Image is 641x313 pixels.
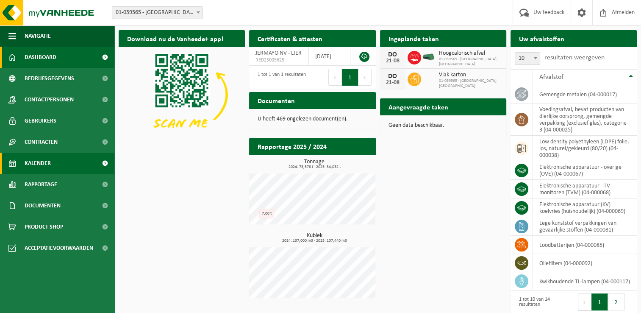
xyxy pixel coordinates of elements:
h2: Download nu de Vanheede+ app! [119,30,232,47]
td: elektronische apparatuur - overige (OVE) (04-000067) [533,161,637,180]
span: 2024: 137,000 m3 - 2025: 107,440 m3 [253,239,375,243]
h2: Rapportage 2025 / 2024 [249,138,335,154]
span: Kalender [25,153,51,174]
span: RED25005625 [255,57,302,64]
span: Rapportage [25,174,57,195]
p: U heeft 469 ongelezen document(en). [258,116,367,122]
td: oliefilters (04-000092) [533,254,637,272]
td: loodbatterijen (04-000085) [533,236,637,254]
td: kwikhoudende TL-lampen (04-000117) [533,272,637,291]
span: Navigatie [25,25,51,47]
span: 01-059565 - JERMAYO NV - LIER [112,6,203,19]
td: elektronische apparatuur (KV) koelvries (huishoudelijk) (04-000069) [533,198,637,217]
div: 21-08 [384,58,401,64]
h2: Certificaten & attesten [249,30,331,47]
h3: Kubiek [253,233,375,243]
td: voedingsafval, bevat producten van dierlijke oorsprong, gemengde verpakking (exclusief glas), cat... [533,103,637,136]
span: 10 [515,53,540,64]
div: DO [384,73,401,80]
td: low density polyethyleen (LDPE) folie, los, naturel/gekleurd (80/20) (04-000038) [533,136,637,161]
span: 01-059565 - [GEOGRAPHIC_DATA] [GEOGRAPHIC_DATA] [439,78,502,89]
span: 01-059565 - JERMAYO NV - LIER [112,7,203,19]
button: 2 [608,293,624,310]
img: HK-XK-22-GN-00 [421,53,436,61]
span: Hoogcalorisch afval [439,50,502,57]
span: Product Shop [25,216,63,238]
span: Acceptatievoorwaarden [25,238,93,259]
button: Previous [328,69,342,86]
h2: Uw afvalstoffen [511,30,573,47]
h3: Tonnage [253,159,375,169]
div: 21-08 [384,80,401,86]
a: Bekijk rapportage [313,154,375,171]
button: Previous [578,293,591,310]
span: Dashboard [25,47,56,68]
span: Contactpersonen [25,89,74,110]
h2: Documenten [249,92,303,109]
button: 1 [591,293,608,310]
span: Documenten [25,195,61,216]
button: 1 [342,69,358,86]
span: Bedrijfsgegevens [25,68,74,89]
img: Download de VHEPlus App [119,47,245,142]
span: 10 [515,52,540,65]
td: lege kunststof verpakkingen van gevaarlijke stoffen (04-000081) [533,217,637,236]
span: JERMAYO NV - LIER [255,50,302,56]
span: 2024: 73,578 t - 2025: 34,032 t [253,165,375,169]
div: 1 tot 1 van 1 resultaten [253,68,306,87]
span: 01-059565 - [GEOGRAPHIC_DATA] [GEOGRAPHIC_DATA] [439,57,502,67]
span: Contracten [25,131,58,153]
h2: Aangevraagde taken [380,98,457,115]
span: Afvalstof [539,74,563,81]
label: resultaten weergeven [544,54,605,61]
div: DO [384,51,401,58]
span: Gebruikers [25,110,56,131]
td: gemengde metalen (04-000017) [533,85,637,103]
span: Vlak karton [439,72,502,78]
p: Geen data beschikbaar. [388,123,498,129]
div: 7,00 t [259,209,274,218]
h2: Ingeplande taken [380,30,447,47]
td: elektronische apparatuur - TV-monitoren (TVM) (04-000068) [533,180,637,198]
button: Next [358,69,372,86]
td: [DATE] [309,47,350,66]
